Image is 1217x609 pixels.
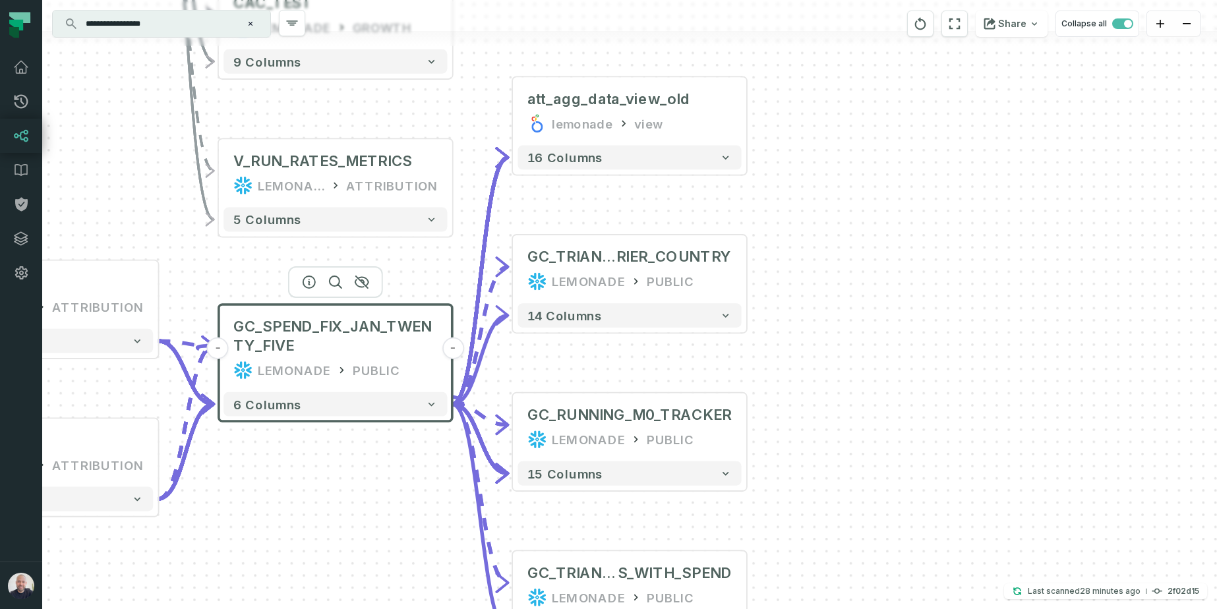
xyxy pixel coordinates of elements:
[52,297,143,316] div: ATTRIBUTION
[552,272,625,291] div: LEMONADE
[527,564,617,583] span: GC_TRIANGLES_THRESHOLDS_SPLIT
[647,430,694,449] div: PUBLIC
[618,564,732,583] span: S_WITH_SPEND
[158,341,214,345] g: Edge from 82e8040b5ba09b061499a2943564ac6f to 5cee08c15ead050c75f3892eb4e693d9
[452,158,508,404] g: Edge from 5cee08c15ead050c75f3892eb4e693d9 to f7e76a2e60e52b026278c78d81904ccd
[552,430,625,449] div: LEMONADE
[346,176,437,195] div: ATTRIBUTION
[233,212,301,227] span: 5 columns
[527,308,601,323] span: 14 columns
[976,11,1048,37] button: Share
[158,404,214,499] g: Edge from 15e6206a48b4ef08680986bfeca7ca41 to 5cee08c15ead050c75f3892eb4e693d9
[527,150,603,165] span: 16 columns
[353,361,400,380] div: PUBLIC
[207,337,229,359] button: -
[244,17,257,30] button: Clear search query
[634,114,662,133] div: view
[552,588,625,607] div: LEMONADE
[442,337,463,359] button: -
[233,152,412,171] div: V_RUN_RATES_METRICS
[552,114,612,133] div: lemonade
[258,176,325,195] div: LEMONADE
[1055,11,1139,37] button: Collapse all
[233,54,301,69] span: 9 columns
[1080,586,1141,596] relative-time: Sep 29, 2025, 4:18 PM GMT+3
[452,404,508,473] g: Edge from 5cee08c15ead050c75f3892eb4e693d9 to 4685c86d20f951008e79a8833c223b68
[233,316,438,355] span: GC_SPEND_FIX_JAN_TWENTY_FIVE
[52,455,143,475] div: ATTRIBUTION
[8,573,34,599] img: avatar of Daniel Ochoa Bimblich
[233,397,301,411] span: 6 columns
[1004,583,1207,599] button: Last scanned[DATE] 4:18:15 PM2f02d15
[616,247,732,266] span: RIER_COUNTRY
[1028,585,1141,598] p: Last scanned
[527,564,732,583] div: GC_TRIANGLES_THRESHOLDS_SPLITS_WITH_SPEND
[452,267,508,404] g: Edge from 5cee08c15ead050c75f3892eb4e693d9 to 698375d65f74462146913e5b71c3d901
[158,341,214,404] g: Edge from 82e8040b5ba09b061499a2943564ac6f to 5cee08c15ead050c75f3892eb4e693d9
[1147,11,1173,37] button: zoom in
[452,316,508,405] g: Edge from 5cee08c15ead050c75f3892eb4e693d9 to 698375d65f74462146913e5b71c3d901
[452,404,508,424] g: Edge from 5cee08c15ead050c75f3892eb4e693d9 to 4685c86d20f951008e79a8833c223b68
[527,466,603,480] span: 15 columns
[1173,11,1200,37] button: zoom out
[527,247,616,266] span: GC_TRIANGLES_THRESHOLDS_SPLITS_WITH_SPEND_CAR
[647,588,694,607] div: PUBLIC
[258,361,331,380] div: LEMONADE
[647,272,694,291] div: PUBLIC
[527,405,732,424] div: GC_RUNNING_M0_TRACKER
[1168,587,1199,595] h4: 2f02d15
[527,247,732,266] div: GC_TRIANGLES_THRESHOLDS_SPLITS_WITH_SPEND_CARRIER_COUNTRY
[527,90,690,109] div: att_agg_data_view_old
[452,404,508,583] g: Edge from 5cee08c15ead050c75f3892eb4e693d9 to 9b5697e18a2cfab10c3b4a46822895ac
